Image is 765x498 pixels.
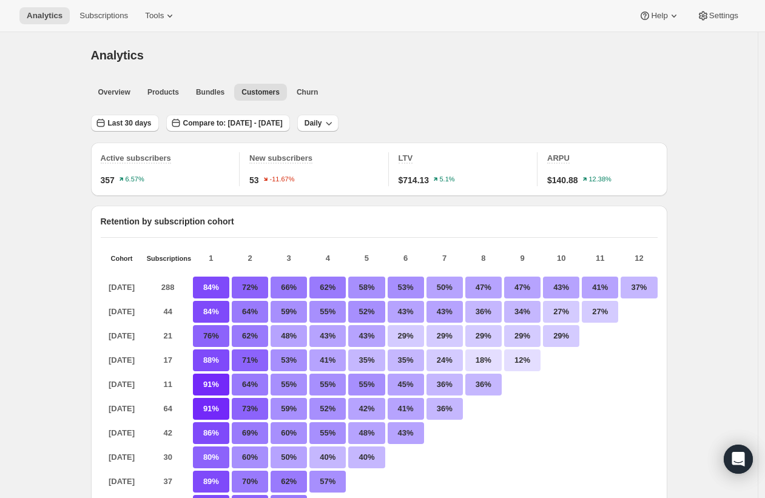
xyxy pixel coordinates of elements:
p: 3 [271,252,307,264]
button: Subscriptions [72,7,135,24]
p: 35% [348,349,385,371]
p: 5 [348,252,385,264]
span: Help [651,11,667,21]
p: 88% [193,349,229,371]
text: 5.1% [440,176,455,183]
p: 60% [271,422,307,444]
p: 43% [388,301,424,323]
p: 6 [388,252,424,264]
p: 52% [309,398,346,420]
p: 71% [232,349,268,371]
span: Churn [297,87,318,97]
p: 18% [465,349,502,371]
p: 84% [193,277,229,298]
p: 72% [232,277,268,298]
p: 59% [271,301,307,323]
p: 53% [271,349,307,371]
span: Daily [305,118,322,128]
span: LTV [399,153,413,163]
p: 55% [309,374,346,395]
p: Retention by subscription cohort [101,215,658,227]
p: 36% [426,398,463,420]
span: 53 [249,174,259,186]
span: Analytics [91,49,144,62]
p: 45% [388,374,424,395]
p: 27% [582,301,618,323]
p: 41% [388,398,424,420]
p: 10 [543,252,579,264]
p: 37 [147,471,189,493]
button: Compare to: [DATE] - [DATE] [166,115,290,132]
span: Bundles [196,87,224,97]
span: Customers [241,87,280,97]
p: 60% [232,446,268,468]
p: 1 [193,252,229,264]
p: 11 [147,374,189,395]
p: 36% [465,301,502,323]
span: New subscribers [249,153,312,163]
p: 64% [232,374,268,395]
p: 80% [193,446,229,468]
p: 2 [232,252,268,264]
p: 48% [348,422,385,444]
p: 50% [271,446,307,468]
p: 41% [309,349,346,371]
text: 6.57% [125,176,144,183]
p: 17 [147,349,189,371]
span: Subscriptions [79,11,128,21]
p: 76% [193,325,229,347]
p: 41% [582,277,618,298]
p: 24% [426,349,463,371]
p: 91% [193,374,229,395]
p: 27% [543,301,579,323]
p: 35% [388,349,424,371]
p: 62% [309,277,346,298]
button: Last 30 days [91,115,159,132]
p: 57% [309,471,346,493]
p: 47% [465,277,502,298]
p: 4 [309,252,346,264]
p: 55% [271,374,307,395]
span: $714.13 [399,174,430,186]
p: 40% [309,446,346,468]
p: 86% [193,422,229,444]
p: 66% [271,277,307,298]
p: 47% [504,277,541,298]
p: 55% [309,422,346,444]
p: [DATE] [101,422,143,444]
p: 11 [582,252,618,264]
button: Settings [690,7,746,24]
p: [DATE] [101,398,143,420]
p: 55% [348,374,385,395]
span: $140.88 [547,174,578,186]
span: Settings [709,11,738,21]
p: [DATE] [101,277,143,298]
p: 12 [621,252,657,264]
p: 12% [504,349,541,371]
p: 34% [504,301,541,323]
p: 30 [147,446,189,468]
span: Last 30 days [108,118,152,128]
p: Cohort [101,255,143,262]
span: Analytics [27,11,62,21]
p: 64% [232,301,268,323]
button: Daily [297,115,339,132]
text: 12.38% [588,176,612,183]
p: 44 [147,301,189,323]
span: ARPU [547,153,570,163]
p: 29% [426,325,463,347]
p: 64 [147,398,189,420]
p: 288 [147,277,189,298]
p: 53% [388,277,424,298]
span: Tools [145,11,164,21]
span: Overview [98,87,130,97]
p: 43% [543,277,579,298]
p: 69% [232,422,268,444]
button: Analytics [19,7,70,24]
p: 62% [271,471,307,493]
p: 43% [426,301,463,323]
p: 21 [147,325,189,347]
p: [DATE] [101,446,143,468]
div: Open Intercom Messenger [724,445,753,474]
p: 43% [309,325,346,347]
